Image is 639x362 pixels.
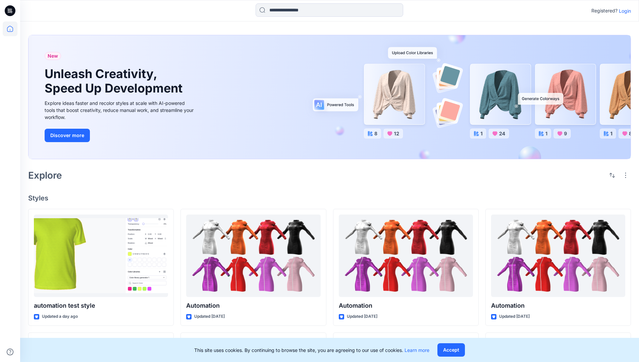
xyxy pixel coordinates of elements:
[42,313,78,320] p: Updated a day ago
[34,301,168,310] p: automation test style
[619,7,631,14] p: Login
[186,215,320,297] a: Automation
[28,194,631,202] h4: Styles
[405,347,429,353] a: Learn more
[34,215,168,297] a: automation test style
[491,215,625,297] a: Automation
[48,52,58,60] span: New
[45,100,196,121] div: Explore ideas faster and recolor styles at scale with AI-powered tools that boost creativity, red...
[194,347,429,354] p: This site uses cookies. By continuing to browse the site, you are agreeing to our use of cookies.
[194,313,225,320] p: Updated [DATE]
[45,67,185,96] h1: Unleash Creativity, Speed Up Development
[186,301,320,310] p: Automation
[491,301,625,310] p: Automation
[339,301,473,310] p: Automation
[499,313,530,320] p: Updated [DATE]
[28,170,62,181] h2: Explore
[347,313,377,320] p: Updated [DATE]
[45,129,90,142] button: Discover more
[437,343,465,357] button: Accept
[45,129,196,142] a: Discover more
[591,7,618,15] p: Registered?
[339,215,473,297] a: Automation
